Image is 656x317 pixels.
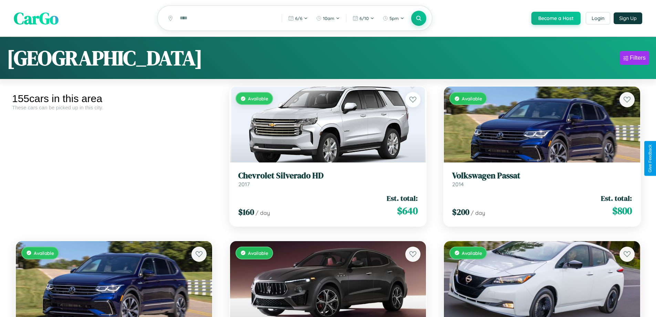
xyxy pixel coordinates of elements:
span: Available [462,96,482,101]
button: Sign Up [614,12,642,24]
span: $ 200 [452,206,469,218]
span: / day [471,209,485,216]
button: Login [586,12,610,24]
button: 6/6 [285,13,311,24]
span: 6 / 6 [295,16,302,21]
h3: Chevrolet Silverado HD [238,171,418,181]
span: Available [248,250,268,256]
a: Chevrolet Silverado HD2017 [238,171,418,188]
span: $ 160 [238,206,254,218]
span: Est. total: [387,193,418,203]
span: Available [248,96,268,101]
div: These cars can be picked up in this city. [12,105,216,110]
button: Become a Host [531,12,581,25]
span: 10am [323,16,334,21]
button: Filters [620,51,649,65]
span: $ 800 [612,204,632,218]
a: Volkswagen Passat2014 [452,171,632,188]
span: 5pm [389,16,399,21]
span: $ 640 [397,204,418,218]
span: 6 / 10 [360,16,369,21]
h3: Volkswagen Passat [452,171,632,181]
button: 6/10 [349,13,378,24]
button: 5pm [379,13,408,24]
span: CarGo [14,7,59,30]
div: Give Feedback [648,145,653,172]
span: 2017 [238,181,250,188]
div: 155 cars in this area [12,93,216,105]
button: 10am [313,13,343,24]
span: 2014 [452,181,464,188]
h1: [GEOGRAPHIC_DATA] [7,44,202,72]
span: / day [256,209,270,216]
div: Filters [630,55,646,61]
span: Available [462,250,482,256]
span: Available [34,250,54,256]
span: Est. total: [601,193,632,203]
